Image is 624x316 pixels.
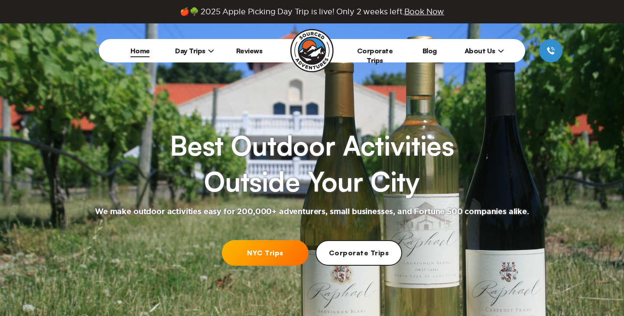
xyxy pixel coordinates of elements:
span: About Us [465,46,504,55]
a: Home [130,46,150,55]
a: Corporate Trips [357,46,393,65]
a: Reviews [236,46,263,55]
h2: We make outdoor activities easy for 200,000+ adventurers, small businesses, and Fortune 500 compa... [95,207,529,217]
a: Blog [422,46,437,55]
span: 🍎🌳 2025 Apple Picking Day Trip is live! Only 2 weeks left. [180,7,444,16]
img: Sourced Adventures company logo [290,29,334,72]
a: NYC Trips [222,240,309,266]
span: Day Trips [175,46,214,55]
h1: Best Outdoor Activities Outside Your City [170,127,454,200]
span: Book Now [404,7,445,16]
a: Corporate Trips [315,240,402,266]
